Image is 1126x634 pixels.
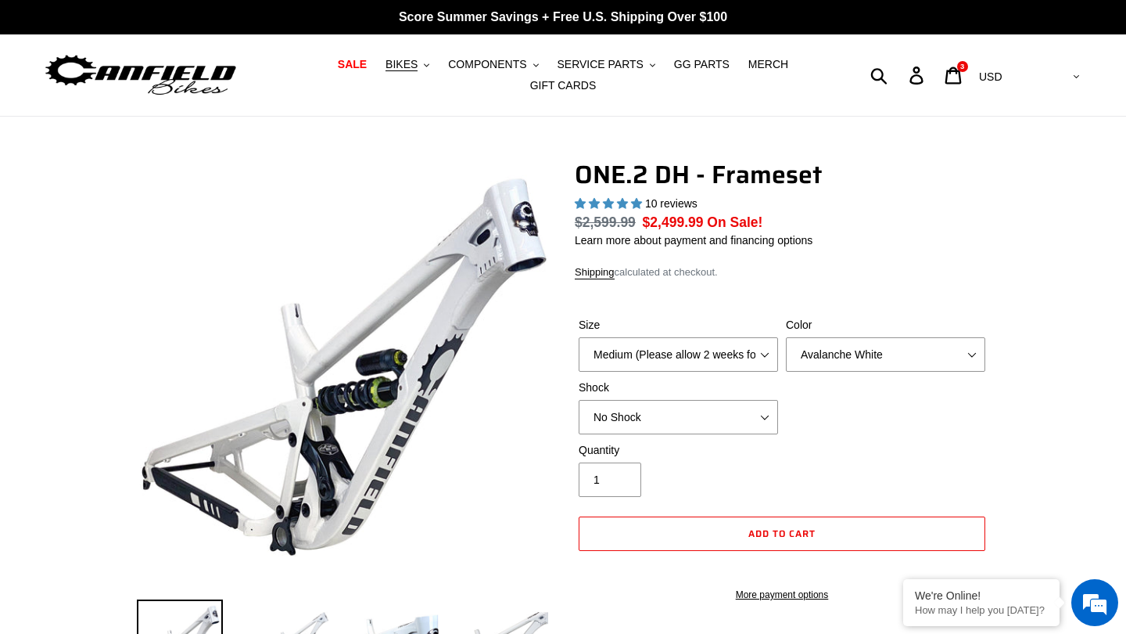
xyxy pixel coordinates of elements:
[448,58,526,71] span: COMPONENTS
[338,58,367,71] span: SALE
[579,442,778,459] label: Quantity
[140,163,548,571] img: ONE.2 DH - Frameset
[645,197,697,210] span: 10 reviews
[522,75,604,96] a: GIFT CARDS
[575,266,615,279] a: Shipping
[915,589,1048,602] div: We're Online!
[549,54,662,75] button: SERVICE PARTS
[674,58,730,71] span: GG PARTS
[748,58,788,71] span: MERCH
[575,160,989,189] h1: ONE.2 DH - Frameset
[579,380,778,396] label: Shock
[879,58,919,92] input: Search
[440,54,546,75] button: COMPONENTS
[575,214,636,230] s: $2,599.99
[43,51,238,100] img: Canfield Bikes
[385,58,418,71] span: BIKES
[330,54,375,75] a: SALE
[579,588,985,602] a: More payment options
[936,59,973,92] a: 3
[575,197,645,210] span: 5.00 stars
[915,604,1048,616] p: How may I help you today?
[378,54,437,75] button: BIKES
[579,517,985,551] button: Add to cart
[707,212,762,232] span: On Sale!
[579,317,778,333] label: Size
[960,63,964,70] span: 3
[557,58,643,71] span: SERVICE PARTS
[748,526,816,541] span: Add to cart
[643,214,704,230] span: $2,499.99
[530,79,597,92] span: GIFT CARDS
[786,317,985,333] label: Color
[575,265,989,280] div: calculated at checkout.
[741,54,796,75] a: MERCH
[666,54,737,75] a: GG PARTS
[575,234,812,247] a: Learn more about payment and financing options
